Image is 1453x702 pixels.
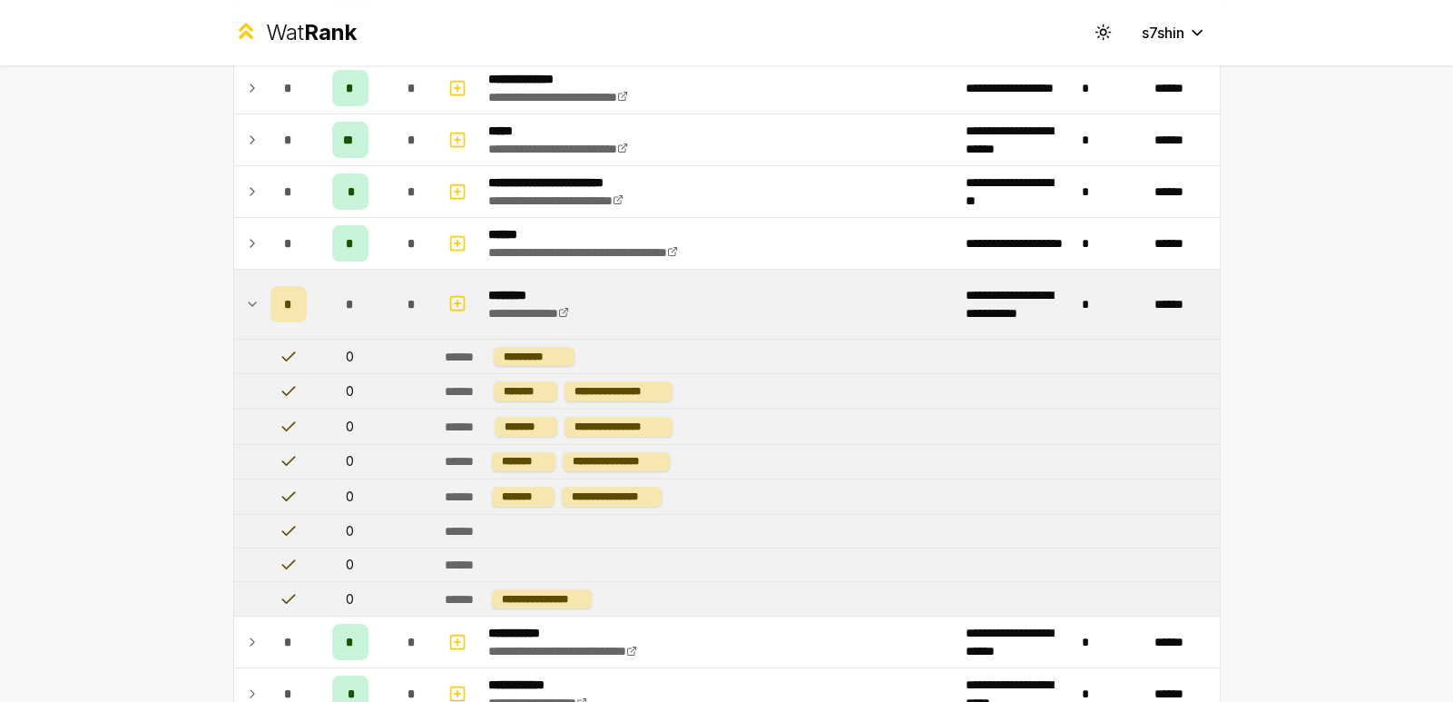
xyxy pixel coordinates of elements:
td: 0 [314,515,387,548]
button: s7shin [1127,16,1221,49]
td: 0 [314,480,387,514]
td: 0 [314,410,387,444]
td: 0 [314,374,387,409]
td: 0 [314,445,387,480]
div: Wat [266,18,357,47]
td: 0 [314,582,387,617]
td: 0 [314,549,387,581]
a: WatRank [233,18,358,47]
span: s7shin [1142,22,1184,44]
span: Rank [304,19,357,45]
td: 0 [314,340,387,374]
